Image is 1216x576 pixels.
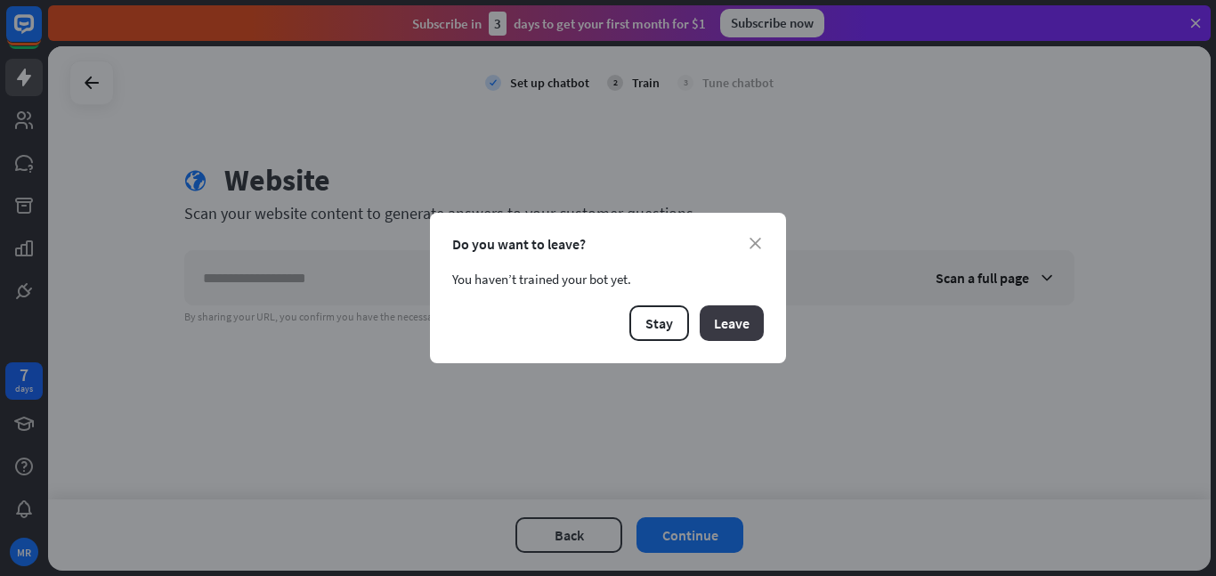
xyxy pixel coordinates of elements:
button: Stay [629,305,689,341]
i: close [750,238,761,249]
div: Do you want to leave? [452,235,764,253]
button: Open LiveChat chat widget [14,7,68,61]
button: Leave [700,305,764,341]
div: You haven’t trained your bot yet. [452,271,764,288]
